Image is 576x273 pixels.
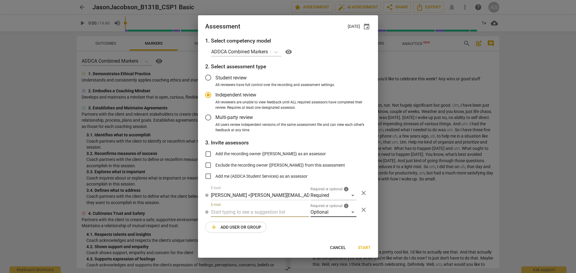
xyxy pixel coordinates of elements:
[285,48,292,55] span: visibility
[362,22,371,31] button: Due date
[211,191,309,200] input: Start typing to see a suggestion list
[358,245,371,251] span: Start
[215,82,335,88] span: All reviewers have full control over the recording and assessment settings.
[205,139,371,147] h3: People will receive a link to the document to review.
[215,122,366,133] span: All users review independent versions of the same assessment file and can view each other’s feedb...
[310,191,356,200] div: Required
[205,70,371,133] div: Assessment type
[356,186,371,200] button: Remove
[215,151,326,157] span: Add the recording owner ([PERSON_NAME]) as an assessor
[356,203,371,217] button: Remove
[211,186,221,190] label: E-mail
[215,100,366,110] span: All reviewers are unable to view feedback until ALL required assessors have completed their revie...
[205,222,266,233] button: Add
[284,47,293,57] button: Help
[360,189,367,197] span: close
[215,114,253,121] span: Multi-party review
[211,48,268,55] p: ADDCA Combined Markers
[211,207,309,217] input: Start typing to see a suggestion list
[210,224,217,231] span: add
[363,23,370,30] span: event
[205,189,211,197] span: Review status: new
[343,186,349,192] span: info
[205,63,371,70] h3: 2. Select assessment type
[310,204,343,208] span: Required or optional
[343,203,349,209] span: info
[205,206,211,214] span: Review status: new
[215,173,307,180] span: Add me (ADDCA Student Services) as an assessor
[310,207,356,217] div: Optional
[310,188,343,191] span: Required or optional
[205,23,240,30] div: Assessment
[215,74,247,81] span: Student review
[215,91,256,98] span: Independent review
[281,47,293,57] a: Help
[205,37,371,45] h3: 1. Select competency model
[211,203,221,207] label: E-mail
[210,224,261,231] span: Add user or group
[215,162,345,168] span: Exclude the recording owner ([PERSON_NAME]) from this assessment
[348,23,360,30] p: [DATE]
[330,245,346,251] span: Cancel
[360,206,367,213] span: close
